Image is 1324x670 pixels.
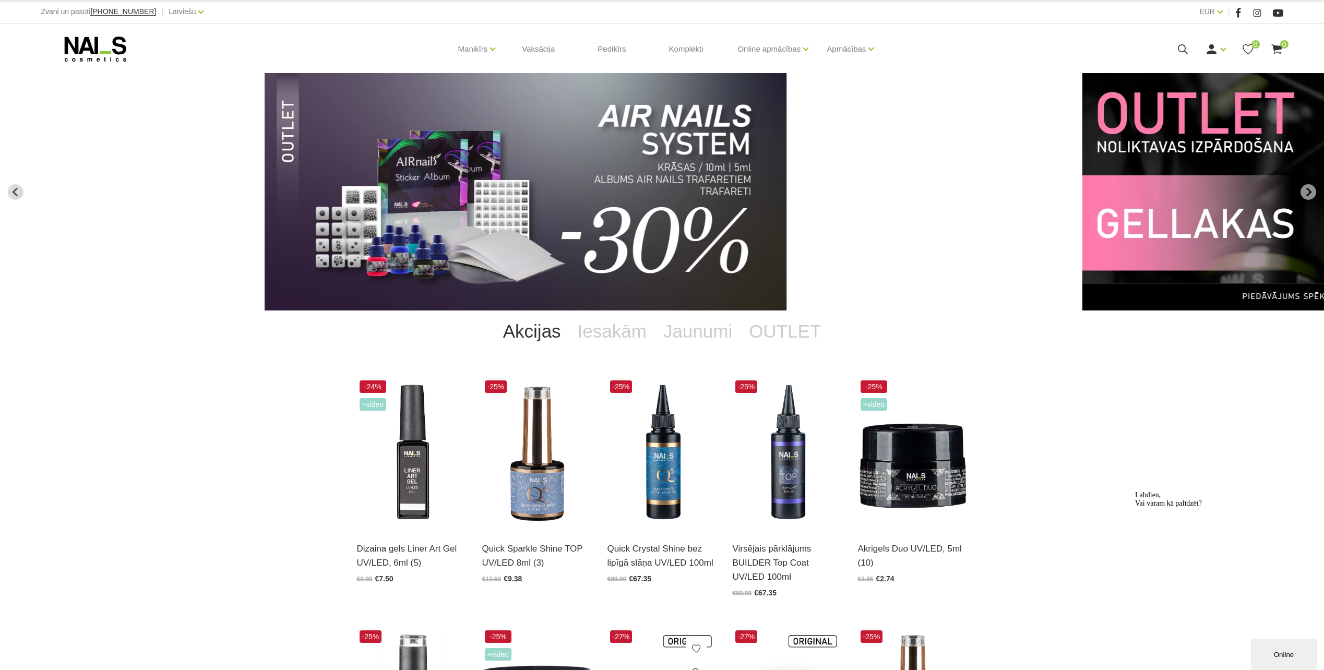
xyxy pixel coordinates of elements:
[741,310,829,352] a: OUTLET
[858,576,874,583] span: €3.65
[357,542,467,570] a: Dizaina gels Liner Art Gel UV/LED, 6ml (5)
[161,5,163,18] span: |
[90,8,156,16] a: [PHONE_NUMBER]
[569,310,655,352] a: Iesakām
[1251,637,1319,670] iframe: chat widget
[607,542,717,570] a: Quick Crystal Shine bez lipīgā slāņa UV/LED 100ml
[589,24,634,74] a: Pedikīrs
[1228,5,1230,18] span: |
[495,310,569,352] a: Akcijas
[1131,487,1319,633] iframe: chat widget
[733,542,842,584] a: Virsējais pārklājums BUILDER Top Coat UV/LED 100ml
[661,24,712,74] a: Komplekti
[169,5,196,18] a: Latviešu
[861,398,888,411] span: +Video
[90,7,156,16] span: [PHONE_NUMBER]
[735,630,758,643] span: -27%
[735,380,758,393] span: -25%
[655,310,741,352] a: Jaunumi
[858,542,968,570] a: Akrigels Duo UV/LED, 5ml (10)
[360,630,382,643] span: -25%
[360,398,387,411] span: +Video
[1251,40,1260,49] span: 0
[41,5,156,18] div: Zvani un pasūti
[610,630,633,643] span: -27%
[754,589,777,597] span: €67.35
[482,542,592,570] a: Quick Sparkle Shine TOP UV/LED 8ml (3)
[1199,5,1215,18] a: EUR
[1301,184,1316,200] button: Next slide
[360,380,387,393] span: -24%
[485,648,512,661] span: +Video
[733,590,752,597] span: €89.80
[504,575,522,583] span: €9.38
[607,378,717,529] img: Virsējais pārklājums bez lipīgā slāņa un UV zilā pārklājuma. Nodrošina izcilu spīdumu manikīram l...
[733,378,842,529] img: Builder Top virsējais pārklājums bez lipīgā slāņa gēllakas/gēla pārklājuma izlīdzināšanai un nost...
[482,378,592,529] img: Virsējais pārklājums bez lipīgā slāņa ar mirdzuma efektu.Pieejami 3 veidi:* Starlight - ar smalkā...
[629,575,651,583] span: €67.35
[4,4,192,21] div: Labdien,Vai varam kā palīdzēt?
[514,24,563,74] a: Vaksācija
[8,184,23,200] button: Previous slide
[482,576,502,583] span: €12.50
[1270,43,1283,56] a: 0
[265,73,1059,310] li: 12 of 14
[861,630,883,643] span: -25%
[861,380,888,393] span: -25%
[858,378,968,529] img: Kas ir AKRIGELS “DUO GEL” un kādas problēmas tas risina?• Tas apvieno ērti modelējamā akrigela un...
[737,28,801,70] a: Online apmācības
[610,380,633,393] span: -25%
[827,28,866,70] a: Apmācības
[458,28,488,70] a: Manikīrs
[357,576,373,583] span: €9.90
[357,378,467,529] img: Liner Art Gel - UV/LED dizaina gels smalku, vienmērīgu, pigmentētu līniju zīmēšanai.Lielisks palī...
[607,576,627,583] span: €89.80
[876,575,894,583] span: €2.74
[485,380,507,393] span: -25%
[4,4,71,20] span: Labdien, Vai varam kā palīdzēt?
[375,575,393,583] span: €7.50
[1242,43,1255,56] a: 0
[1280,40,1289,49] span: 0
[485,630,512,643] span: -25%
